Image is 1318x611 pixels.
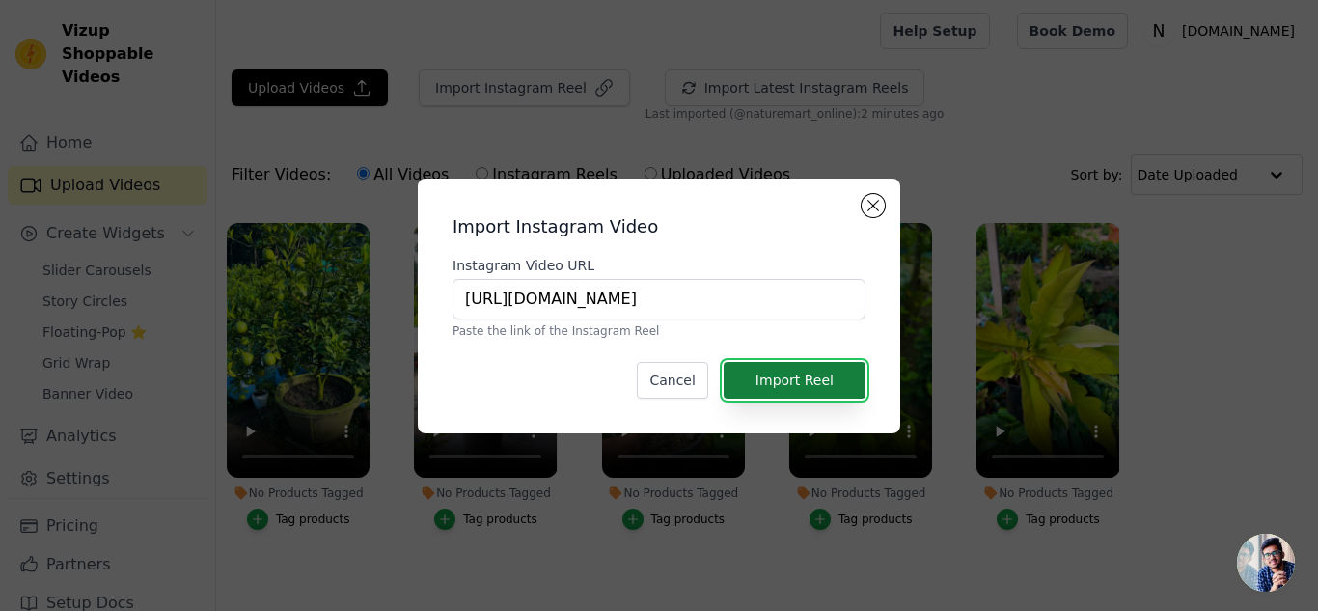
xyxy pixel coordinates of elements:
h2: Import Instagram Video [453,213,865,240]
div: Open chat [1237,534,1295,592]
input: https://www.instagram.com/reel/ABC123/ [453,279,865,319]
button: Cancel [637,362,707,399]
button: Close modal [862,194,885,217]
button: Import Reel [724,362,865,399]
label: Instagram Video URL [453,256,865,275]
p: Paste the link of the Instagram Reel [453,323,865,339]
